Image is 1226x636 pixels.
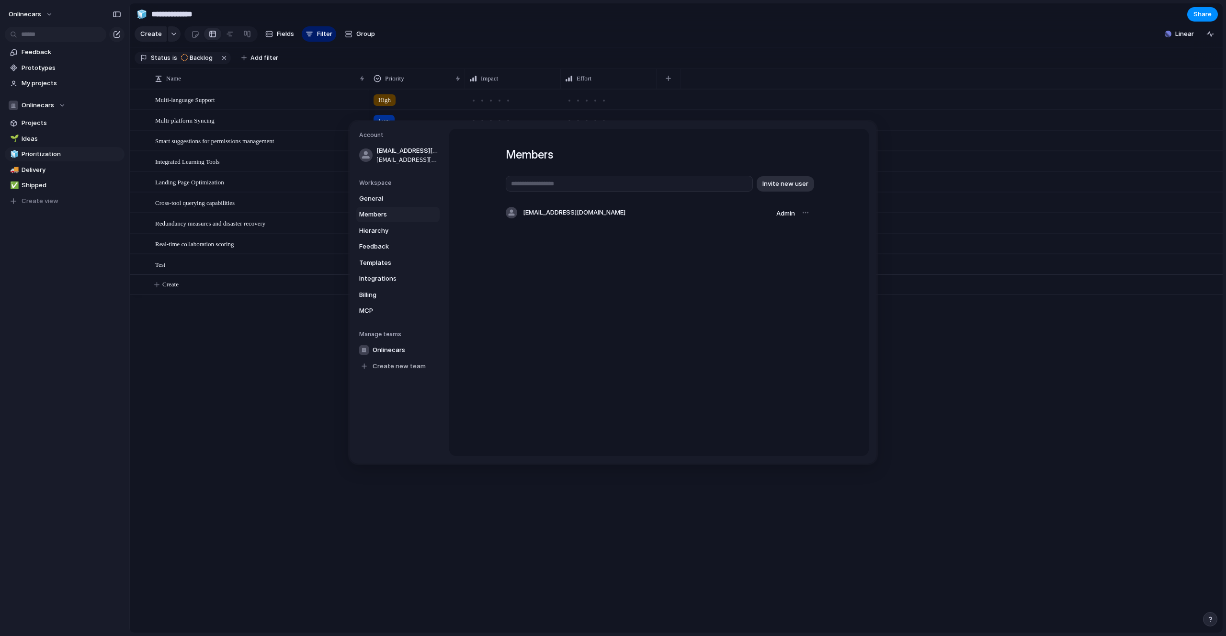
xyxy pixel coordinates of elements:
a: Onlinecars [356,342,440,358]
h5: Account [359,131,440,139]
a: Members [356,207,440,222]
span: Hierarchy [359,226,420,236]
span: Templates [359,258,420,268]
span: Billing [359,290,420,300]
button: Invite new user [757,176,814,192]
span: Members [359,210,420,219]
a: Hierarchy [356,223,440,238]
span: [EMAIL_ADDRESS][DOMAIN_NAME] [376,146,438,156]
h5: Workspace [359,179,440,187]
h5: Manage teams [359,330,440,339]
span: Onlinecars [373,345,405,355]
span: Create new team [373,362,426,371]
a: Templates [356,255,440,271]
a: [EMAIL_ADDRESS][DOMAIN_NAME][EMAIL_ADDRESS][DOMAIN_NAME] [356,143,440,167]
span: General [359,194,420,204]
a: Integrations [356,271,440,286]
span: [EMAIL_ADDRESS][DOMAIN_NAME] [376,156,438,164]
h1: Members [506,146,812,163]
span: MCP [359,306,420,316]
span: Integrations [359,274,420,284]
span: Admin [776,209,795,217]
a: General [356,191,440,206]
a: MCP [356,303,440,318]
span: Invite new user [762,179,808,189]
a: Feedback [356,239,440,254]
a: Create new team [356,359,440,374]
a: Billing [356,287,440,303]
span: [EMAIL_ADDRESS][DOMAIN_NAME] [523,208,625,218]
span: Feedback [359,242,420,251]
